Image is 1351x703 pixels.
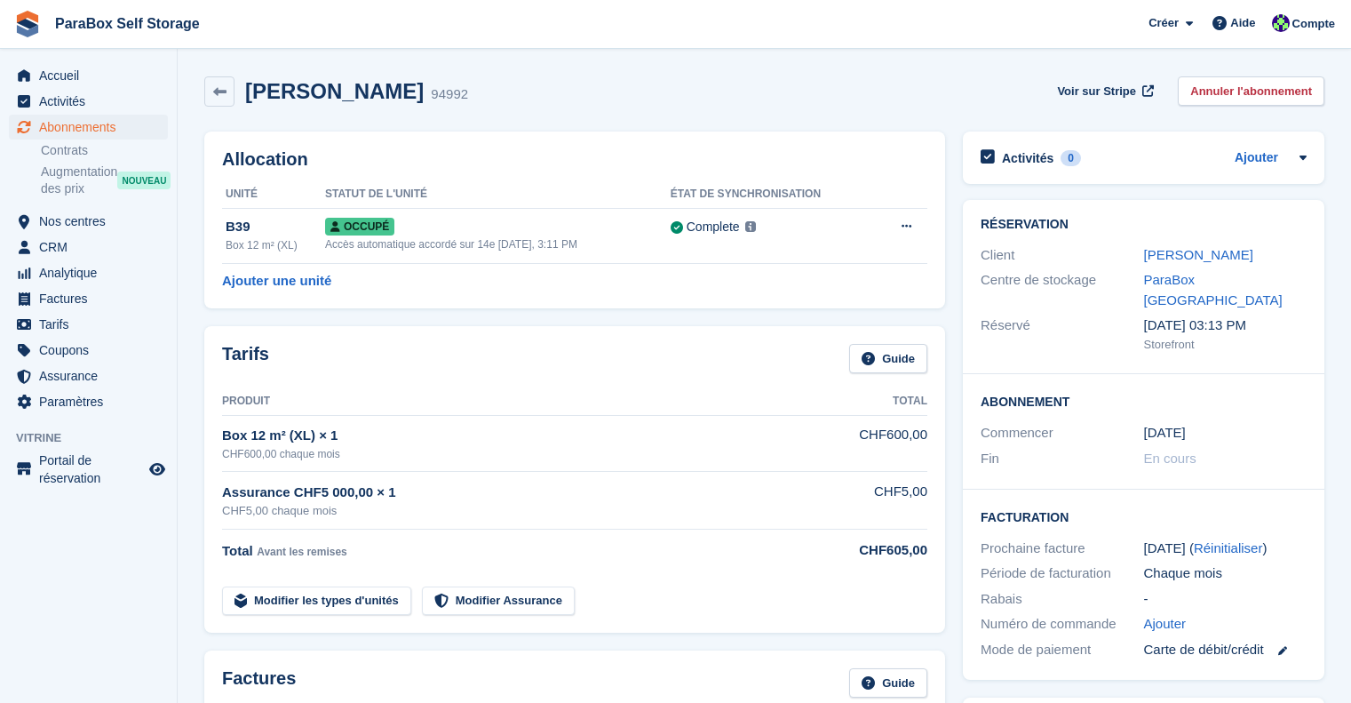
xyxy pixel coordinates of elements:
[981,539,1144,559] div: Prochaine facture
[9,89,168,114] a: menu
[813,415,927,471] td: CHF600,00
[9,312,168,337] a: menu
[325,236,671,252] div: Accès automatique accordé sur 14e [DATE], 3:11 PM
[39,209,146,234] span: Nos centres
[222,543,253,558] span: Total
[39,115,146,140] span: Abonnements
[222,149,927,170] h2: Allocation
[1194,540,1263,555] a: Réinitialiser
[981,423,1144,443] div: Commencer
[9,63,168,88] a: menu
[849,668,927,698] a: Guide
[1235,148,1278,169] a: Ajouter
[981,640,1144,660] div: Mode de paiement
[981,245,1144,266] div: Client
[16,429,177,447] span: Vitrine
[39,235,146,260] span: CRM
[222,387,813,416] th: Produit
[226,217,325,237] div: B39
[1144,451,1196,466] span: En cours
[222,344,269,373] h2: Tarifs
[1057,83,1136,100] span: Voir sur Stripe
[325,180,671,209] th: Statut de l'unité
[222,502,813,520] div: CHF5,00 chaque mois
[1144,614,1187,635] a: Ajouter
[41,142,168,159] a: Contrats
[687,218,740,236] div: Complete
[226,237,325,253] div: Box 12 m² (XL)
[117,172,171,189] div: NOUVEAU
[39,312,146,337] span: Tarifs
[981,614,1144,635] div: Numéro de commande
[1144,539,1307,559] div: [DATE] ( )
[981,449,1144,469] div: Fin
[222,271,331,292] a: Ajouter une unité
[41,163,168,198] a: Augmentation des prix NOUVEAU
[1002,150,1053,166] h2: Activités
[1144,563,1307,584] div: Chaque mois
[325,218,394,236] span: Occupé
[222,587,411,616] a: Modifier les types d'unités
[9,338,168,363] a: menu
[1144,336,1307,354] div: Storefront
[9,286,168,311] a: menu
[9,451,168,487] a: menu
[39,63,146,88] span: Accueil
[9,260,168,285] a: menu
[981,392,1307,410] h2: Abonnement
[849,344,927,373] a: Guide
[222,668,296,698] h2: Factures
[9,115,168,140] a: menu
[222,446,813,462] div: CHF600,00 chaque mois
[981,589,1144,610] div: Rabais
[245,79,424,103] h2: [PERSON_NAME]
[222,483,813,503] div: Assurance CHF5 000,00 × 1
[9,363,168,388] a: menu
[1061,150,1081,166] div: 0
[9,235,168,260] a: menu
[9,389,168,414] a: menu
[1230,14,1255,32] span: Aide
[41,164,117,197] span: Augmentation des prix
[981,270,1144,310] div: Centre de stockage
[813,387,927,416] th: Total
[222,426,813,446] div: Box 12 m² (XL) × 1
[1148,14,1179,32] span: Créer
[39,89,146,114] span: Activités
[422,587,575,616] a: Modifier Assurance
[431,84,468,105] div: 94992
[1178,76,1324,106] a: Annuler l'abonnement
[1144,423,1186,443] time: 2025-07-13 22:00:00 UTC
[1144,316,1307,336] div: [DATE] 03:13 PM
[1144,640,1307,660] div: Carte de débit/crédit
[813,472,927,530] td: CHF5,00
[1050,76,1156,106] a: Voir sur Stripe
[222,180,325,209] th: Unité
[14,11,41,37] img: stora-icon-8386f47178a22dfd0bd8f6a31ec36ba5ce8667c1dd55bd0f319d3a0aa187defe.svg
[1272,14,1290,32] img: Tess Bédat
[48,9,207,38] a: ParaBox Self Storage
[39,363,146,388] span: Assurance
[981,316,1144,353] div: Réservé
[9,209,168,234] a: menu
[1144,247,1253,262] a: [PERSON_NAME]
[39,451,146,487] span: Portail de réservation
[39,260,146,285] span: Analytique
[981,218,1307,232] h2: Réservation
[1144,272,1283,308] a: ParaBox [GEOGRAPHIC_DATA]
[1292,15,1335,33] span: Compte
[257,546,347,558] span: Avant les remises
[39,286,146,311] span: Factures
[147,459,168,480] a: Boutique d'aperçu
[671,180,877,209] th: État de synchronisation
[981,563,1144,584] div: Période de facturation
[39,338,146,363] span: Coupons
[39,389,146,414] span: Paramètres
[745,221,756,232] img: icon-info-grey-7440780725fd019a000dd9b08b2336e03edf1995a4989e88bcd33f0948082b44.svg
[1144,589,1307,610] div: -
[813,540,927,561] div: CHF605,00
[981,507,1307,525] h2: Facturation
